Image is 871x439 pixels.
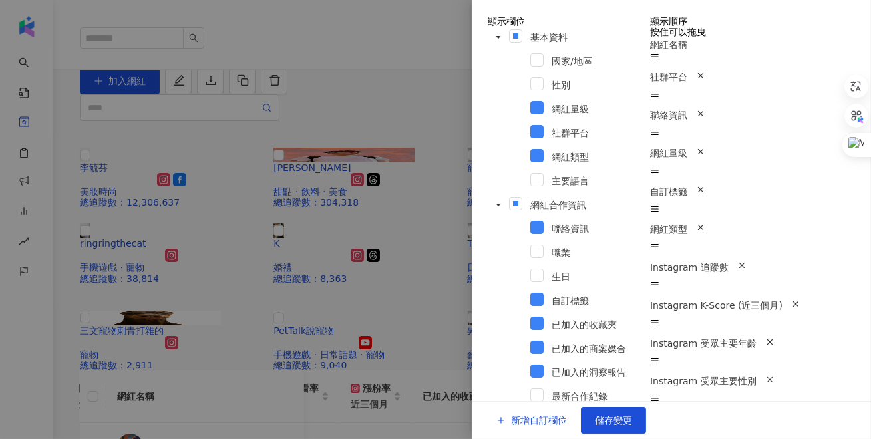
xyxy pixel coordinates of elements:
span: 職業 [549,242,650,263]
span: 社群平台 [650,72,687,82]
span: Instagram 受眾主要年齡 [650,338,757,349]
span: Instagram 追蹤數 [650,261,729,272]
span: caret-down [495,202,502,208]
span: 主要語言 [552,176,589,186]
span: 網紅名稱 [650,39,687,50]
div: Instagram 互動率 (近三個月) [650,394,830,432]
span: 網紅量級 [552,104,589,114]
button: 儲存變更 [581,407,646,434]
span: 已加入的收藏夾 [552,319,617,330]
div: 按住可以拖曳 [650,27,830,37]
div: 自訂標籤 [650,166,830,204]
span: 職業 [552,247,570,258]
span: 儲存變更 [595,415,632,426]
button: 新增自訂欄位 [482,407,581,434]
span: 聯絡資訊 [552,223,589,234]
span: 網紅合作資訊 [530,200,586,210]
span: 網紅類型 [650,223,687,234]
span: 最新合作紀錄 [552,391,608,402]
div: 聯絡資訊 [650,90,830,128]
span: 已加入的商案媒合 [552,343,626,354]
span: 網紅量級 [549,98,650,120]
span: 自訂標籤 [552,295,589,306]
span: 聯絡資訊 [549,218,650,239]
span: 國家/地區 [549,51,650,72]
span: 已加入的商案媒合 [549,338,650,359]
span: 生日 [549,266,650,287]
span: 網紅類型 [552,152,589,162]
span: 新增自訂欄位 [511,415,567,426]
span: 最新合作紀錄 [549,386,650,407]
span: 社群平台 [552,128,589,138]
div: Instagram 追蹤數 [650,242,830,280]
div: 顯示欄位 [488,16,650,27]
span: 網紅類型 [549,146,650,168]
span: 主要語言 [549,170,650,192]
span: 網紅量級 [650,148,687,158]
div: Instagram 受眾主要年齡 [650,318,830,356]
span: 社群平台 [549,122,650,144]
span: 已加入的洞察報告 [552,367,626,378]
span: 生日 [552,271,570,282]
span: Instagram 受眾主要性別 [650,376,757,386]
div: Instagram K-Score (近三個月) [650,280,830,318]
span: 國家/地區 [552,56,592,67]
span: 基本資料 [528,27,650,48]
span: 性別 [549,74,650,96]
span: 已加入的洞察報告 [549,362,650,383]
span: 自訂標籤 [650,186,687,196]
span: 性別 [552,80,570,90]
span: 基本資料 [530,32,568,43]
div: 網紅類型 [650,204,830,242]
div: 顯示順序 [650,16,830,27]
span: Instagram K-Score (近三個月) [650,300,783,311]
div: Instagram 受眾主要性別 [650,356,830,394]
div: 社群平台 [650,52,830,90]
span: 自訂標籤 [549,290,650,311]
span: 已加入的收藏夾 [549,314,650,335]
span: 聯絡資訊 [650,110,687,120]
span: 網紅合作資訊 [528,194,650,216]
div: 網紅量級 [650,128,830,166]
span: caret-down [495,34,502,41]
